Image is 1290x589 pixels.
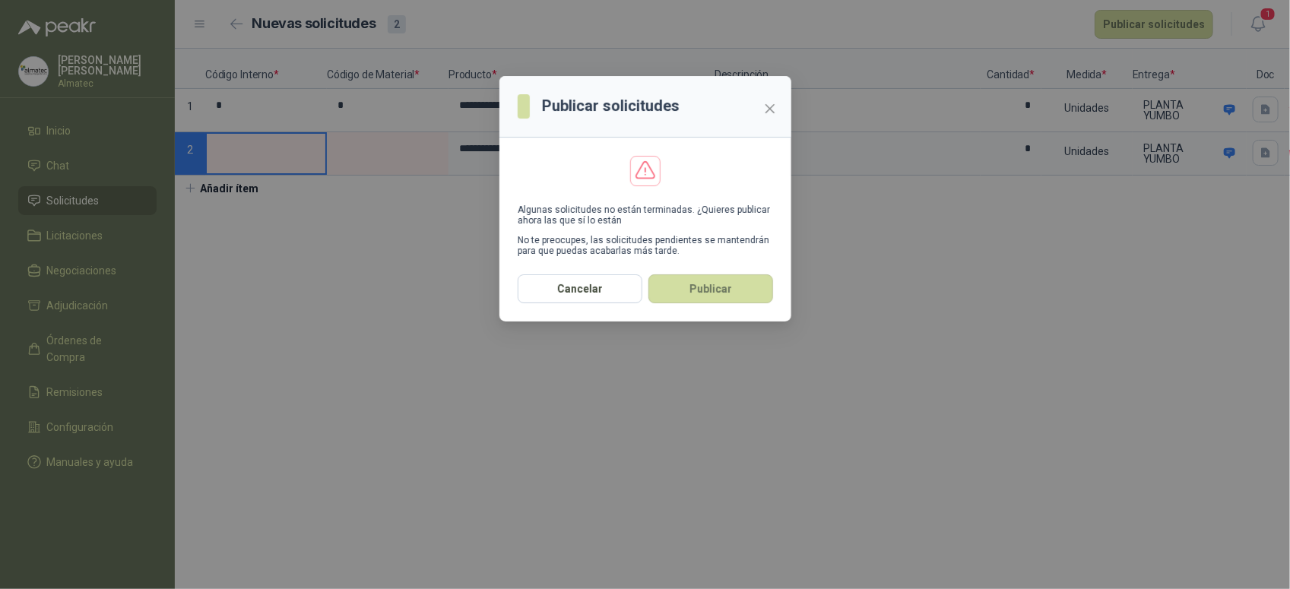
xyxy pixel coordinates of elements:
button: Cancelar [518,274,642,303]
p: Algunas solicitudes no están terminadas. ¿Quieres publicar ahora las que sí lo están [518,204,773,226]
h3: Publicar solicitudes [542,94,680,118]
button: Publicar [648,274,773,303]
p: No te preocupes, las solicitudes pendientes se mantendrán para que puedas acabarlas más tarde. [518,235,773,256]
span: close [764,103,776,115]
button: Close [758,97,782,121]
